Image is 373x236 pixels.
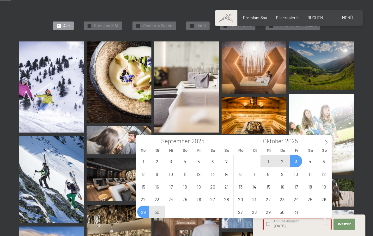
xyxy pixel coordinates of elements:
[289,94,354,175] img: Bildergalerie
[63,23,70,29] span: Alle
[263,138,284,144] span: Oktober
[284,137,304,145] input: Year
[190,137,211,145] input: Year
[276,155,288,167] span: Oktober 2, 2025
[234,180,247,193] span: Oktober 13, 2025
[19,136,84,223] img: Bildergalerie
[248,193,260,205] span: Oktober 21, 2025
[151,168,163,180] span: September 9, 2025
[179,168,191,180] span: September 11, 2025
[318,180,330,193] span: Oktober 19, 2025
[262,206,274,218] span: Oktober 29, 2025
[220,168,233,180] span: September 14, 2025
[234,193,247,205] span: Oktober 20, 2025
[290,193,302,205] span: Oktober 24, 2025
[290,155,302,167] span: Oktober 3, 2025
[206,155,219,167] span: September 6, 2025
[248,206,260,218] span: Oktober 28, 2025
[222,97,287,134] a: Bildergalerie
[58,24,60,28] span: ✓
[262,155,274,167] span: Oktober 1, 2025
[276,168,288,180] span: Oktober 9, 2025
[276,180,288,193] span: Oktober 16, 2025
[161,138,190,144] span: September
[262,148,276,152] span: Mi
[151,180,163,193] span: September 16, 2025
[165,168,177,180] span: September 10, 2025
[154,41,219,133] a: Bildergalerie
[342,15,353,20] span: Menü
[151,206,163,218] span: September 30, 2025
[304,180,316,193] span: Oktober 18, 2025
[220,155,233,167] span: September 7, 2025
[88,24,90,28] span: ✓
[137,155,150,167] span: September 1, 2025
[289,41,354,90] img: Bildergalerie
[262,168,274,180] span: Oktober 8, 2025
[165,155,177,167] span: September 3, 2025
[87,126,152,154] img: Bildergalerie
[150,148,164,152] span: Di
[308,15,323,20] span: BUCHEN
[192,148,206,152] span: Fr
[137,193,150,205] span: September 22, 2025
[206,168,219,180] span: September 13, 2025
[193,180,205,193] span: September 19, 2025
[290,168,302,180] span: Oktober 10, 2025
[179,193,191,205] span: September 25, 2025
[262,193,274,205] span: Oktober 22, 2025
[151,155,163,167] span: September 2, 2025
[304,168,316,180] span: Oktober 11, 2025
[290,148,304,152] span: Fr
[136,148,150,152] span: Mo
[248,180,260,193] span: Oktober 14, 2025
[165,180,177,193] span: September 17, 2025
[191,24,193,28] span: ✓
[193,168,205,180] span: September 12, 2025
[137,168,150,180] span: September 8, 2025
[318,155,330,167] span: Oktober 5, 2025
[276,15,299,20] a: Bildergalerie
[87,158,152,201] img: Bildergalerie
[137,24,139,28] span: ✓
[318,168,330,180] span: Oktober 12, 2025
[151,193,163,205] span: September 23, 2025
[165,193,177,205] span: September 24, 2025
[19,41,84,133] img: Bildergalerie
[333,219,355,230] button: Weiter
[206,193,219,205] span: September 27, 2025
[220,193,233,205] span: September 28, 2025
[248,148,262,152] span: Di
[87,41,152,123] img: Bildergalerie
[304,155,316,167] span: Oktober 4, 2025
[206,148,220,152] span: Sa
[290,180,302,193] span: Oktober 17, 2025
[94,23,119,29] span: Premium SPA
[234,148,248,152] span: Mo
[179,180,191,193] span: September 18, 2025
[338,222,351,227] span: Weiter
[143,23,172,29] span: Zimmer & Suiten
[304,193,316,205] span: Oktober 25, 2025
[206,180,219,193] span: September 20, 2025
[178,148,192,152] span: Do
[318,148,332,152] span: So
[222,41,287,93] img: Bildergalerie
[262,180,274,193] span: Oktober 15, 2025
[276,206,288,218] span: Oktober 30, 2025
[234,206,247,218] span: Oktober 27, 2025
[243,15,267,20] a: Premium Spa
[290,206,302,218] span: Oktober 31, 2025
[234,168,247,180] span: Oktober 6, 2025
[193,155,205,167] span: September 5, 2025
[193,193,205,205] span: September 26, 2025
[220,148,234,152] span: So
[179,155,191,167] span: September 4, 2025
